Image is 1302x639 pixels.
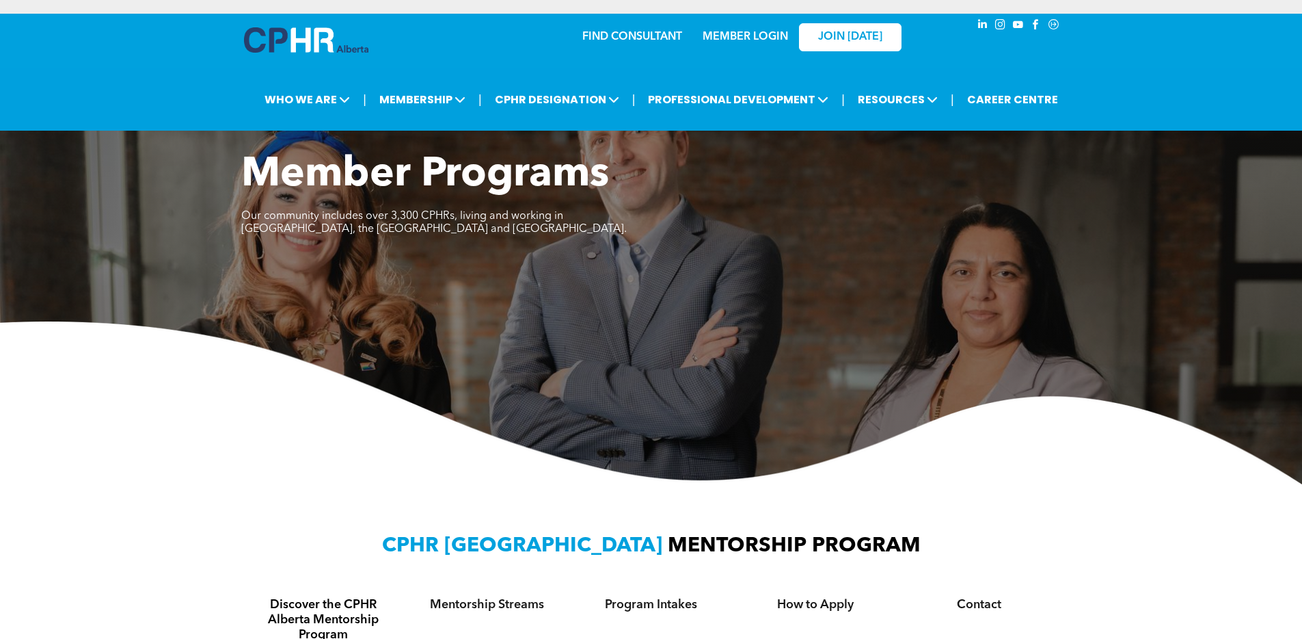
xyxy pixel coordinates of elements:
a: FIND CONSULTANT [582,31,682,42]
a: instagram [993,17,1008,36]
h4: Contact [910,597,1049,612]
span: PROFESSIONAL DEVELOPMENT [644,87,832,112]
span: CPHR DESIGNATION [491,87,623,112]
span: RESOURCES [854,87,942,112]
li: | [841,86,845,114]
span: Member Programs [241,155,609,196]
span: JOIN [DATE] [818,31,882,44]
span: WHO WE ARE [260,87,354,112]
h4: Mentorship Streams [418,597,557,612]
span: MEMBERSHIP [375,87,470,112]
a: JOIN [DATE] [799,23,901,51]
span: MENTORSHIP PROGRAM [668,536,921,556]
li: | [478,86,482,114]
a: youtube [1011,17,1026,36]
a: Social network [1046,17,1061,36]
span: Our community includes over 3,300 CPHRs, living and working in [GEOGRAPHIC_DATA], the [GEOGRAPHIC... [241,211,627,235]
a: CAREER CENTRE [963,87,1062,112]
a: facebook [1029,17,1044,36]
h4: Program Intakes [582,597,721,612]
span: CPHR [GEOGRAPHIC_DATA] [382,536,662,556]
li: | [363,86,366,114]
a: MEMBER LOGIN [703,31,788,42]
h4: How to Apply [746,597,885,612]
img: A blue and white logo for cp alberta [244,27,368,53]
a: linkedin [975,17,990,36]
li: | [951,86,954,114]
li: | [632,86,636,114]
